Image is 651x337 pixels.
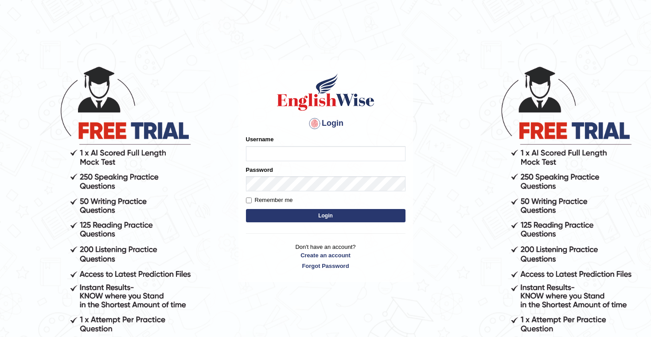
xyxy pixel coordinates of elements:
[246,135,274,143] label: Username
[246,196,293,205] label: Remember me
[246,262,405,270] a: Forgot Password
[246,209,405,222] button: Login
[246,198,252,203] input: Remember me
[275,72,376,112] img: Logo of English Wise sign in for intelligent practice with AI
[246,251,405,260] a: Create an account
[246,116,405,131] h4: Login
[246,166,273,174] label: Password
[246,243,405,270] p: Don't have an account?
